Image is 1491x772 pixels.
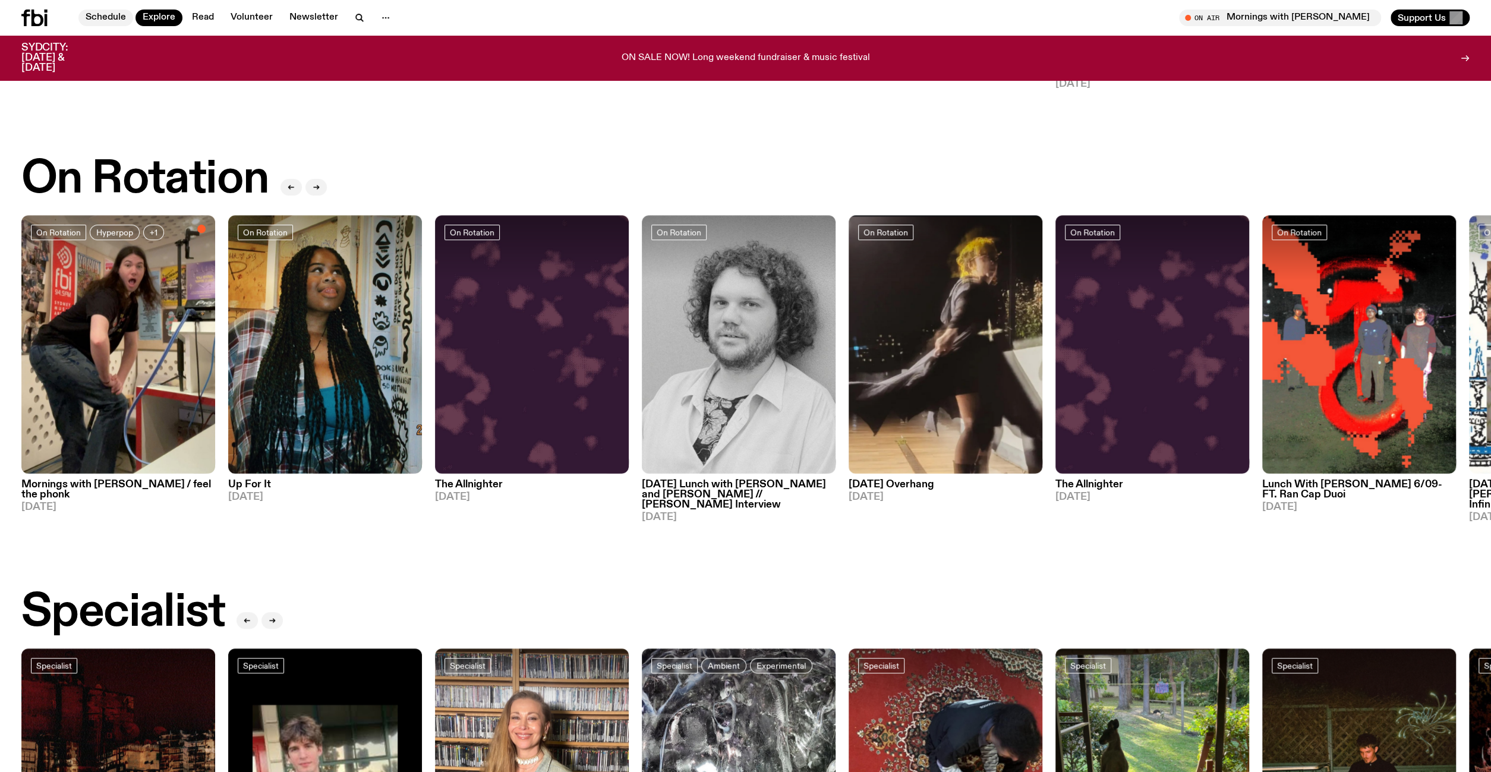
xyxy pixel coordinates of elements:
[622,53,870,64] p: ON SALE NOW! Long weekend fundraiser & music festival
[1070,228,1115,237] span: On Rotation
[282,10,345,26] a: Newsletter
[863,228,908,237] span: On Rotation
[21,480,215,500] h3: Mornings with [PERSON_NAME] / feel the phonk
[21,474,215,512] a: Mornings with [PERSON_NAME] / feel the phonk[DATE]
[435,474,629,502] a: The Allnighter[DATE]
[657,228,701,237] span: On Rotation
[78,10,133,26] a: Schedule
[450,661,486,670] span: Specialist
[31,658,77,673] a: Specialist
[36,228,81,237] span: On Rotation
[445,658,491,673] a: Specialist
[863,661,899,670] span: Specialist
[228,480,422,490] h3: Up For It
[135,10,182,26] a: Explore
[243,228,288,237] span: On Rotation
[21,215,215,474] img: An action shot of Jim throwing their ass back in the fbi studio. Their ass looks perfectly shaped...
[1065,658,1111,673] a: Specialist
[651,658,698,673] a: Specialist
[642,474,836,522] a: [DATE] Lunch with [PERSON_NAME] and [PERSON_NAME] // [PERSON_NAME] Interview[DATE]
[1055,480,1249,490] h3: The Allnighter
[1262,474,1456,512] a: Lunch With [PERSON_NAME] 6/09- FT. Ran Cap Duoi[DATE]
[445,225,500,240] a: On Rotation
[657,661,692,670] span: Specialist
[708,661,740,670] span: Ambient
[238,658,284,673] a: Specialist
[228,474,422,502] a: Up For It[DATE]
[1391,10,1470,26] button: Support Us
[1272,658,1318,673] a: Specialist
[1070,661,1106,670] span: Specialist
[21,590,225,635] h2: Specialist
[858,658,904,673] a: Specialist
[90,225,140,240] a: Hyperpop
[701,658,746,673] a: Ambient
[150,228,157,237] span: +1
[223,10,280,26] a: Volunteer
[238,225,293,240] a: On Rotation
[185,10,221,26] a: Read
[1055,474,1249,502] a: The Allnighter[DATE]
[1277,661,1313,670] span: Specialist
[642,512,836,522] span: [DATE]
[1055,79,1249,89] span: [DATE]
[756,661,806,670] span: Experimental
[849,474,1042,502] a: [DATE] Overhang[DATE]
[96,228,133,237] span: Hyperpop
[435,492,629,502] span: [DATE]
[435,480,629,490] h3: The Allnighter
[36,661,72,670] span: Specialist
[1262,480,1456,500] h3: Lunch With [PERSON_NAME] 6/09- FT. Ran Cap Duoi
[143,225,164,240] button: +1
[1277,228,1322,237] span: On Rotation
[750,658,812,673] a: Experimental
[21,157,269,202] h2: On Rotation
[651,225,707,240] a: On Rotation
[21,43,97,73] h3: SYDCITY: [DATE] & [DATE]
[228,215,422,474] img: Ify - a Brown Skin girl with black braided twists, looking up to the side with her tongue stickin...
[31,225,86,240] a: On Rotation
[21,502,215,512] span: [DATE]
[858,225,913,240] a: On Rotation
[1262,502,1456,512] span: [DATE]
[1272,225,1327,240] a: On Rotation
[450,228,494,237] span: On Rotation
[849,492,1042,502] span: [DATE]
[1398,12,1446,23] span: Support Us
[1179,10,1381,26] button: On AirMornings with [PERSON_NAME] / feel the phonk
[228,492,422,502] span: [DATE]
[849,480,1042,490] h3: [DATE] Overhang
[1055,492,1249,502] span: [DATE]
[1065,225,1120,240] a: On Rotation
[243,661,279,670] span: Specialist
[642,480,836,510] h3: [DATE] Lunch with [PERSON_NAME] and [PERSON_NAME] // [PERSON_NAME] Interview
